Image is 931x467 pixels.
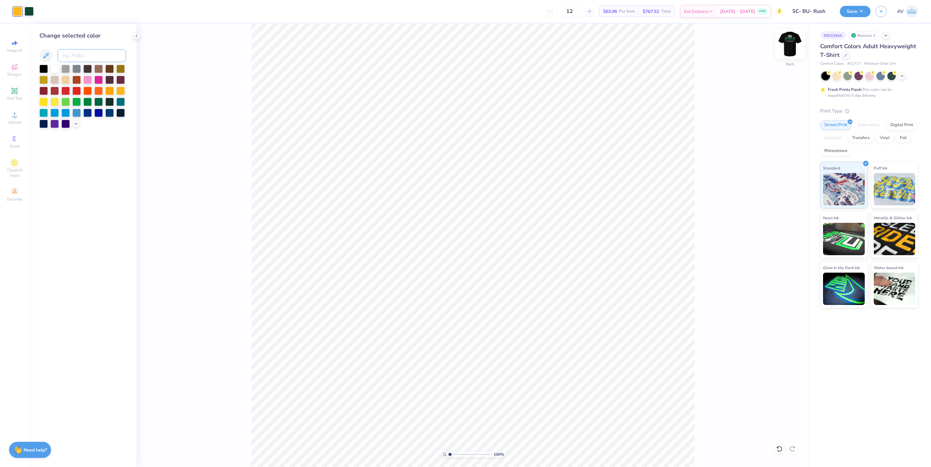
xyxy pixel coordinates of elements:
span: FREE [759,9,766,14]
div: # 503394A [820,31,846,39]
span: Est. Delivery [684,8,709,15]
span: Standard [823,165,840,171]
img: Back [777,31,803,57]
span: Designs [7,72,22,77]
div: Rhinestones [820,146,851,156]
span: [DATE] - [DATE] [720,8,755,15]
div: Embroidery [853,120,884,130]
div: This color can be expedited for 5 day delivery. [828,87,907,98]
div: Back [786,61,794,67]
input: – – [557,5,582,17]
span: Image AI [7,48,22,53]
input: e.g. 7428 c [58,49,126,62]
strong: Need help? [24,447,47,453]
span: $767.52 [643,8,659,15]
strong: Fresh Prints Flash: [828,87,862,92]
div: Digital Print [886,120,917,130]
img: Puff Ink [874,173,915,205]
span: Metallic & Glitter Ink [874,214,912,221]
button: Save [840,6,871,17]
span: $63.96 [603,8,617,15]
img: Neon Ink [823,223,865,255]
span: Decorate [7,197,22,202]
span: Per Item [619,8,635,15]
span: Add Text [7,96,22,101]
span: Comfort Colors Adult Heavyweight T-Shirt [820,42,916,59]
a: AV [897,5,918,18]
span: Minimum Order: 24 + [864,61,896,67]
img: Water based Ink [874,273,915,305]
div: Revision 2 [849,31,879,39]
span: 100 % [494,451,504,457]
span: # C1717 [847,61,861,67]
input: Untitled Design [787,5,835,18]
div: Screen Print [820,120,851,130]
span: Comfort Colors [820,61,844,67]
img: Aargy Velasco [905,5,918,18]
img: Glow in the Dark Ink [823,273,865,305]
span: Neon Ink [823,214,839,221]
img: Metallic & Glitter Ink [874,223,915,255]
span: Total [661,8,671,15]
div: Transfers [848,133,874,143]
span: Greek [10,144,20,149]
div: Foil [896,133,911,143]
span: AV [897,8,904,15]
img: Standard [823,173,865,205]
div: Print Type [820,107,918,115]
div: Applique [820,133,846,143]
span: Water based Ink [874,264,904,271]
span: Upload [8,120,21,125]
div: Vinyl [876,133,894,143]
span: Clipart & logos [3,168,26,178]
span: Puff Ink [874,165,887,171]
div: Change selected color [39,31,126,40]
span: Glow in the Dark Ink [823,264,860,271]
